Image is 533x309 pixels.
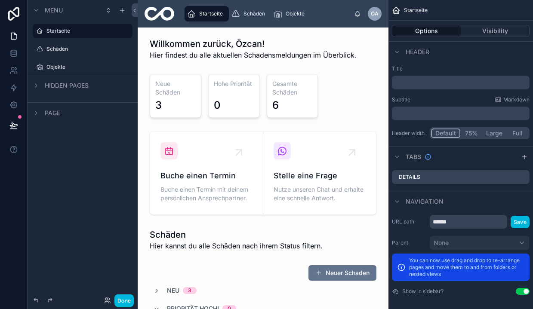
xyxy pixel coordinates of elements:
label: Startseite [46,28,127,34]
span: Objekte [286,10,305,17]
span: Startseite [404,7,428,14]
label: Title [392,65,530,72]
span: Navigation [406,197,444,206]
span: Menu [45,6,63,15]
button: None [430,236,530,250]
a: Schäden [229,6,271,21]
label: Schäden [46,46,127,52]
span: Schäden [243,10,265,17]
a: Markdown [495,96,530,103]
a: Objekte [271,6,311,21]
span: Header [406,48,429,56]
button: Default [431,128,460,138]
span: ÖA [371,10,379,17]
img: App logo [145,7,174,21]
button: Options [392,25,461,37]
label: Header width [392,130,426,137]
label: Objekte [46,64,127,70]
span: Startseite [199,10,223,17]
button: Save [511,216,530,228]
label: Subtitle [392,96,410,103]
label: Show in sidebar? [402,288,444,295]
span: Page [45,109,60,117]
button: Done [114,294,134,307]
button: Visibility [461,25,530,37]
div: scrollable content [181,4,354,23]
button: 75% [460,128,482,138]
label: Details [399,174,420,181]
p: You can now use drag and drop to re-arrange pages and move them to and from folders or nested views [409,257,524,278]
span: None [434,239,449,247]
span: Tabs [406,153,421,161]
span: Markdown [503,96,530,103]
a: Startseite [185,6,229,21]
div: scrollable content [392,76,530,89]
button: Large [482,128,506,138]
span: Hidden pages [45,81,89,90]
label: Parent [392,239,426,246]
button: Full [506,128,528,138]
label: URL path [392,218,426,225]
div: scrollable content [392,107,530,120]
